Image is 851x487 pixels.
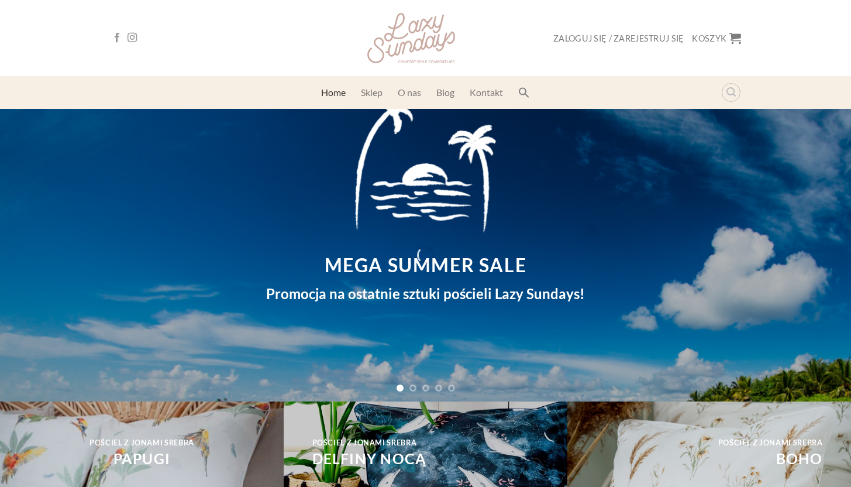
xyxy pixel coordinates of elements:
[722,83,740,102] a: Wyszukiwarka
[113,450,170,467] strong: Papugi
[321,82,346,103] a: Home
[553,33,684,43] span: Zaloguj się / Zarejestruj się
[518,81,530,104] a: Search Icon Link
[325,253,527,276] strong: mega summer sale
[692,25,741,51] a: Koszyk
[361,82,383,103] a: Sklep
[776,450,823,467] strong: BOHO
[367,13,455,63] img: Lazy Sundays
[397,385,404,392] li: Page dot 1
[436,82,454,103] a: Blog
[692,33,726,43] span: Koszyk
[36,438,249,447] h4: pościel z jonami srebra
[470,82,503,103] a: Kontakt
[448,385,455,392] li: Page dot 5
[422,385,429,392] li: Page dot 3
[553,28,684,49] a: Zaloguj się / Zarejestruj się
[312,450,427,467] strong: delfiny nocą
[231,283,621,305] h4: Promocja na ostatnie sztuki pościeli Lazy Sundays!
[435,385,442,392] li: Page dot 4
[398,82,421,103] a: O nas
[128,33,137,43] a: Follow on Instagram
[112,33,122,43] a: Follow on Facebook
[312,438,511,447] h4: pościel z jonami srebra
[624,438,823,447] h4: pościel z jonami srebra
[518,87,530,98] svg: Search
[409,385,416,392] li: Page dot 2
